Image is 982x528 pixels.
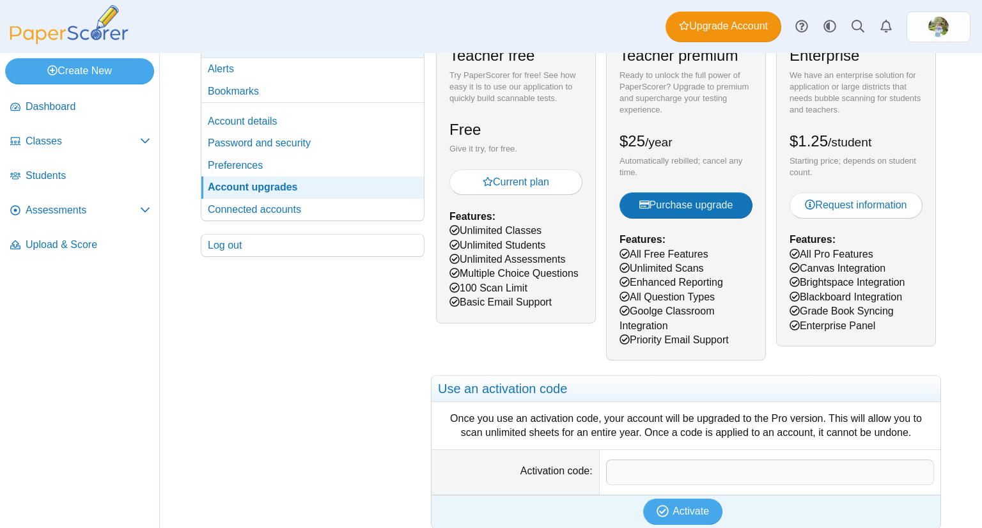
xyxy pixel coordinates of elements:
[805,199,907,210] span: Request information
[26,100,150,114] span: Dashboard
[606,31,766,361] div: All Free Features Unlimited Scans Enhanced Reporting All Question Types Goolge Classroom Integrat...
[620,234,666,245] b: Features:
[26,134,140,148] span: Classes
[201,155,424,176] a: Preferences
[643,499,722,524] button: Activate
[5,230,155,261] a: Upload & Score
[5,58,154,84] a: Create New
[790,45,859,66] h2: Enterprise
[520,465,593,476] label: Activation code
[449,119,481,141] h2: Free
[5,5,133,44] img: PaperScorer
[201,81,424,102] a: Bookmarks
[620,45,738,66] h2: Teacher premium
[449,70,582,105] div: Try PaperScorer for free! See how easy it is to use our application to quickly build scannable te...
[436,31,596,323] div: Unlimited Classes Unlimited Students Unlimited Assessments Multiple Choice Questions 100 Scan Lim...
[928,17,949,37] img: ps.UH5UDTGB0bLk0bsx
[449,211,495,222] b: Features:
[828,136,871,149] small: /student
[26,203,140,217] span: Assessments
[790,234,836,245] b: Features:
[449,143,582,155] div: Give it try, for free.
[666,12,781,42] a: Upgrade Account
[5,127,155,157] a: Classes
[620,155,752,178] div: Automatically rebilled; cancel any time.
[776,31,936,346] div: All Pro Features Canvas Integration Brightspace Integration Blackboard Integration Grade Book Syn...
[620,132,673,150] span: $25
[790,155,923,178] div: Starting price; depends on student count.
[620,192,752,218] button: Purchase upgrade
[790,70,923,116] div: We have an enterprise solution for application or large districts that needs bubble scanning for ...
[645,136,673,149] small: /year
[5,35,133,46] a: PaperScorer
[620,70,752,116] div: Ready to unlock the full power of PaperScorer? Upgrade to premium and supercharge your testing ex...
[201,58,424,80] a: Alerts
[201,132,424,154] a: Password and security
[449,45,534,66] h2: Teacher free
[438,412,934,440] div: Once you use an activation code, your account will be upgraded to the Pro version. This will allo...
[790,192,923,218] a: Request information
[679,19,768,33] span: Upgrade Account
[5,92,155,123] a: Dashboard
[5,196,155,226] a: Assessments
[639,199,733,210] span: Purchase upgrade
[432,376,940,402] h2: Use an activation code
[201,235,424,256] a: Log out
[449,169,582,195] button: Current plan
[5,161,155,192] a: Students
[872,13,900,41] a: Alerts
[483,176,549,187] span: Current plan
[201,176,424,198] a: Account upgrades
[790,130,871,152] h2: $1.25
[26,169,150,183] span: Students
[201,111,424,132] a: Account details
[673,506,709,516] span: Activate
[928,17,949,37] span: Hannah Kaiser
[907,12,970,42] a: ps.UH5UDTGB0bLk0bsx
[201,199,424,221] a: Connected accounts
[26,238,150,252] span: Upload & Score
